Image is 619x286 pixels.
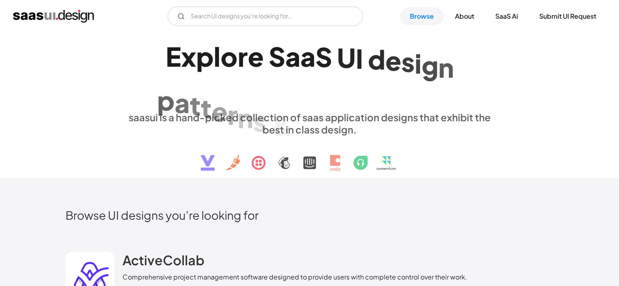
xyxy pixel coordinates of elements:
[221,41,238,72] div: o
[168,7,363,26] input: Search UI designs you're looking for...
[385,45,401,76] div: e
[157,85,175,116] div: p
[66,208,554,222] h2: Browse UI designs you’re looking for
[168,7,363,26] form: Email Form
[175,87,190,118] div: a
[315,41,332,72] div: S
[166,41,181,72] div: E
[415,48,422,79] div: i
[238,41,248,72] div: r
[13,10,94,23] a: home
[368,44,385,75] div: d
[196,41,214,72] div: p
[122,111,497,135] div: saasui is a hand-picked collection of saas application designs that exhibit the best in class des...
[400,7,444,25] a: Browse
[285,41,300,72] div: a
[438,51,454,83] div: n
[227,99,238,130] div: r
[401,46,415,77] div: s
[300,41,315,72] div: a
[122,41,497,103] h1: Explore SaaS UI design patterns & interactions.
[201,93,212,124] div: t
[422,49,438,81] div: g
[190,90,201,121] div: t
[529,7,606,25] a: Submit UI Request
[269,41,285,72] div: S
[337,41,356,73] div: U
[122,252,204,272] a: ActiveCollab
[486,7,528,25] a: SaaS Ai
[238,103,253,134] div: n
[248,41,264,72] div: e
[271,110,293,141] div: &
[356,42,363,74] div: I
[186,135,433,178] img: text, icon, saas logo
[253,106,267,137] div: s
[122,252,204,268] h2: ActiveCollab
[214,41,221,72] div: l
[445,7,484,25] a: About
[212,96,227,127] div: e
[181,41,196,72] div: x
[122,272,467,282] div: Comprehensive project management software designed to provide users with complete control over th...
